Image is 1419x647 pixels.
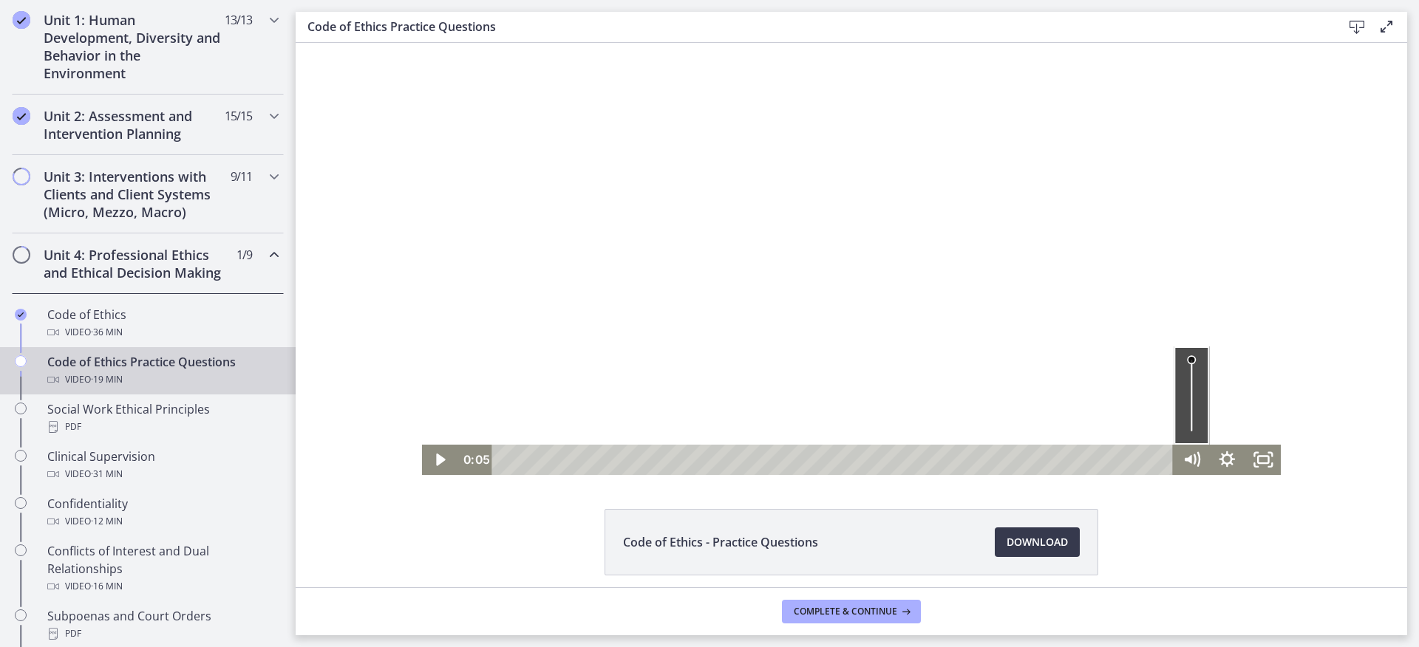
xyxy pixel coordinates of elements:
span: Download [1007,533,1068,551]
span: 15 / 15 [225,107,252,125]
div: Video [47,578,278,595]
span: · 12 min [91,513,123,530]
div: PDF [47,625,278,643]
span: Code of Ethics - Practice Questions [623,533,818,551]
i: Completed [13,11,30,29]
button: Complete & continue [782,600,921,623]
h2: Unit 2: Assessment and Intervention Planning [44,107,224,143]
span: 9 / 11 [231,168,252,185]
button: Show settings menu [913,402,949,432]
div: Code of Ethics [47,306,278,341]
div: Social Work Ethical Principles [47,400,278,436]
div: Volume [878,304,913,402]
span: · 36 min [91,323,123,341]
div: Subpoenas and Court Orders [47,607,278,643]
h2: Unit 1: Human Development, Diversity and Behavior in the Environment [44,11,224,82]
h3: Code of Ethics Practice Questions [307,18,1318,35]
i: Completed [13,107,30,125]
div: Code of Ethics Practice Questions [47,353,278,388]
span: · 16 min [91,578,123,595]
div: Conflicts of Interest and Dual Relationships [47,542,278,595]
div: Clinical Supervision [47,448,278,483]
span: · 19 min [91,371,123,388]
div: Confidentiality [47,495,278,530]
div: Video [47,371,278,388]
span: 13 / 13 [225,11,252,29]
span: · 31 min [91,465,123,483]
div: PDF [47,418,278,436]
span: Complete & continue [794,606,897,617]
div: Video [47,513,278,530]
iframe: To enrich screen reader interactions, please activate Accessibility in Grammarly extension settings [296,43,1407,475]
h2: Unit 3: Interventions with Clients and Client Systems (Micro, Mezzo, Macro) [44,168,224,221]
h2: Unit 4: Professional Ethics and Ethical Decision Making [44,246,224,281]
div: Video [47,465,278,483]
span: 1 / 9 [236,246,252,264]
a: Download [995,527,1080,557]
button: Fullscreen [950,402,985,432]
div: Video [47,323,278,341]
i: Completed [15,309,27,321]
button: Mute [878,402,913,432]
